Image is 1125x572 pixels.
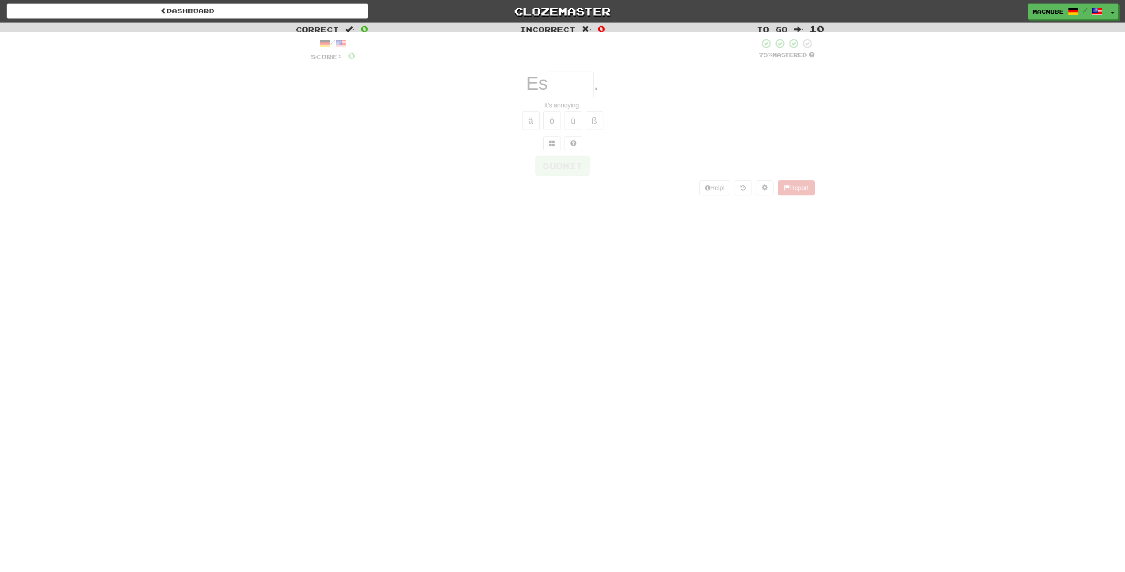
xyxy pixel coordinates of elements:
div: / [311,38,355,49]
a: macnube / [1028,4,1107,19]
button: Single letter hint - you only get 1 per sentence and score half the points! alt+h [564,136,582,151]
span: : [345,26,355,33]
div: It's annoying. [311,101,815,110]
button: ü [564,111,582,130]
span: Es [526,73,548,94]
span: : [582,26,591,33]
button: ö [543,111,561,130]
button: Help! [699,180,731,195]
span: 0 [598,23,605,34]
span: : [794,26,804,33]
span: / [1083,7,1087,13]
button: Report [778,180,814,195]
a: Dashboard [7,4,368,19]
button: Switch sentence to multiple choice alt+p [543,136,561,151]
span: . [594,73,599,94]
span: Correct [296,25,339,34]
div: Mastered [759,51,815,59]
span: 0 [348,50,355,61]
button: Round history (alt+y) [735,180,751,195]
span: Score: [311,53,343,61]
span: macnube [1033,8,1064,15]
span: Incorrect [520,25,576,34]
button: ä [522,111,540,130]
span: 75 % [759,51,772,58]
a: Clozemaster [381,4,743,19]
button: ß [586,111,603,130]
button: Submit [535,156,590,176]
span: 0 [361,23,368,34]
span: To go [757,25,788,34]
span: 10 [809,23,824,34]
